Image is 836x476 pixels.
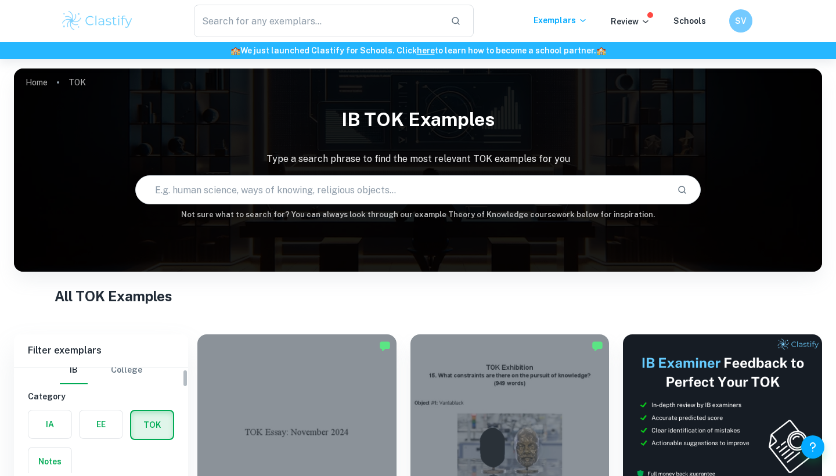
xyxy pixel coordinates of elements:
[131,411,173,439] button: TOK
[2,44,834,57] h6: We just launched Clastify for Schools. Click to learn how to become a school partner.
[69,76,86,89] p: TOK
[729,9,752,33] button: SV
[14,101,822,138] h1: IB TOK examples
[534,14,588,27] p: Exemplars
[379,340,391,352] img: Marked
[28,448,71,475] button: Notes
[60,356,142,384] div: Filter type choice
[14,334,188,367] h6: Filter exemplars
[60,9,134,33] img: Clastify logo
[611,15,650,28] p: Review
[80,410,122,438] button: EE
[801,435,824,459] button: Help and Feedback
[28,410,71,438] button: IA
[111,356,142,384] button: College
[672,180,692,200] button: Search
[417,46,435,55] a: here
[194,5,441,37] input: Search for any exemplars...
[230,46,240,55] span: 🏫
[28,390,174,403] h6: Category
[26,74,48,91] a: Home
[136,174,668,206] input: E.g. human science, ways of knowing, religious objects...
[55,286,782,306] h1: All TOK Examples
[734,15,748,27] h6: SV
[673,16,706,26] a: Schools
[60,356,88,384] button: IB
[14,152,822,166] p: Type a search phrase to find the most relevant TOK examples for you
[596,46,606,55] span: 🏫
[14,209,822,221] h6: Not sure what to search for? You can always look through our example Theory of Knowledge coursewo...
[592,340,603,352] img: Marked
